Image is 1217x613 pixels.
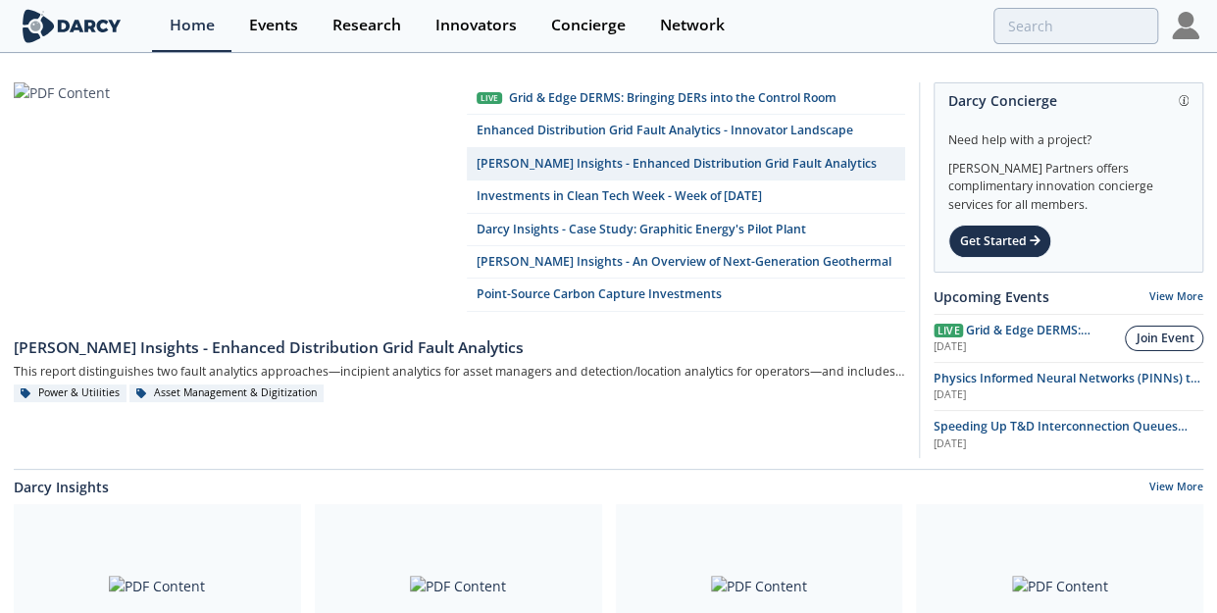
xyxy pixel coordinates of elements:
div: Need help with a project? [948,118,1189,149]
div: [PERSON_NAME] Partners offers complimentary innovation concierge services for all members. [948,149,1189,214]
a: [PERSON_NAME] Insights - Enhanced Distribution Grid Fault Analytics [467,148,906,180]
a: Physics Informed Neural Networks (PINNs) to Accelerate Subsurface Scenario Analysis [DATE] [934,370,1203,403]
a: Investments in Clean Tech Week - Week of [DATE] [467,180,906,213]
a: Live Grid & Edge DERMS: Bringing DERs into the Control Room [DATE] [934,322,1125,355]
div: Grid & Edge DERMS: Bringing DERs into the Control Room [509,89,837,107]
div: [PERSON_NAME] Insights - Enhanced Distribution Grid Fault Analytics [14,336,905,360]
a: [PERSON_NAME] Insights - Enhanced Distribution Grid Fault Analytics [14,327,905,360]
div: [DATE] [934,339,1125,355]
a: [PERSON_NAME] Insights - An Overview of Next-Generation Geothermal [467,246,906,279]
a: Upcoming Events [934,286,1049,307]
div: Join Event [1136,330,1193,347]
a: Darcy Insights [14,477,109,497]
a: Live Grid & Edge DERMS: Bringing DERs into the Control Room [467,82,906,115]
span: Grid & Edge DERMS: Bringing DERs into the Control Room [934,322,1107,375]
div: Get Started [948,225,1051,258]
input: Advanced Search [993,8,1158,44]
div: This report distinguishes two fault analytics approaches—incipient analytics for asset managers a... [14,360,905,384]
a: Speeding Up T&D Interconnection Queues with Enhanced Software Solutions [DATE] [934,418,1203,451]
img: logo-wide.svg [19,9,126,43]
img: information.svg [1179,95,1190,106]
div: Home [170,18,215,33]
div: Events [249,18,298,33]
div: Network [660,18,725,33]
button: Join Event [1125,326,1203,352]
a: View More [1149,289,1203,303]
div: Live [477,92,502,105]
div: Concierge [551,18,626,33]
img: Profile [1172,12,1199,39]
div: [DATE] [934,436,1203,452]
a: View More [1149,480,1203,497]
div: Innovators [435,18,517,33]
span: Live [934,324,963,337]
span: Speeding Up T&D Interconnection Queues with Enhanced Software Solutions [934,418,1188,452]
div: [DATE] [934,387,1203,403]
span: Physics Informed Neural Networks (PINNs) to Accelerate Subsurface Scenario Analysis [934,370,1200,404]
div: Darcy Concierge [948,83,1189,118]
a: Enhanced Distribution Grid Fault Analytics - Innovator Landscape [467,115,906,147]
div: Research [332,18,401,33]
a: Darcy Insights - Case Study: Graphitic Energy's Pilot Plant [467,214,906,246]
div: Asset Management & Digitization [129,384,324,402]
div: Power & Utilities [14,384,127,402]
a: Point-Source Carbon Capture Investments [467,279,906,311]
